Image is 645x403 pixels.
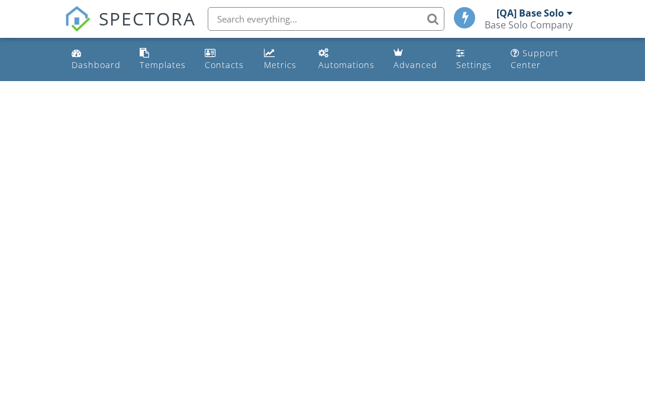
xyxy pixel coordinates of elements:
[451,43,496,76] a: Settings
[64,16,196,41] a: SPECTORA
[394,59,437,70] div: Advanced
[318,59,375,70] div: Automations
[72,59,121,70] div: Dashboard
[140,59,186,70] div: Templates
[99,6,196,31] span: SPECTORA
[64,6,91,32] img: The Best Home Inspection Software - Spectora
[67,43,125,76] a: Dashboard
[485,19,573,31] div: Base Solo Company
[205,59,244,70] div: Contacts
[208,7,444,31] input: Search everything...
[506,43,578,76] a: Support Center
[456,59,492,70] div: Settings
[259,43,304,76] a: Metrics
[264,59,296,70] div: Metrics
[389,43,442,76] a: Advanced
[511,47,559,70] div: Support Center
[314,43,379,76] a: Automations (Basic)
[200,43,250,76] a: Contacts
[135,43,191,76] a: Templates
[496,7,564,19] div: [QA] Base Solo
